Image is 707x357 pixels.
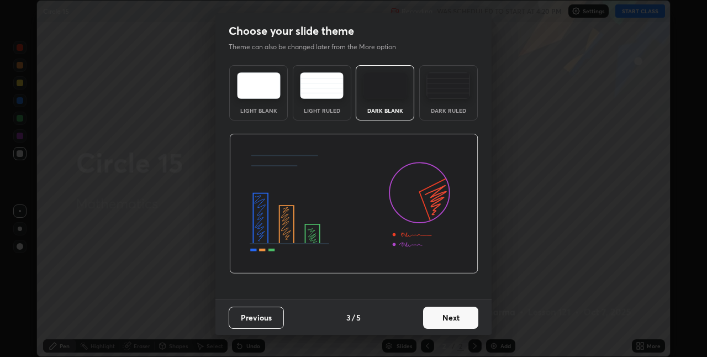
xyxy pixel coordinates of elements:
[423,307,478,329] button: Next
[229,42,408,52] p: Theme can also be changed later from the More option
[426,72,470,99] img: darkRuledTheme.de295e13.svg
[363,72,407,99] img: darkTheme.f0cc69e5.svg
[356,312,361,323] h4: 5
[300,72,344,99] img: lightRuledTheme.5fabf969.svg
[236,108,281,113] div: Light Blank
[229,134,478,274] img: darkThemeBanner.d06ce4a2.svg
[352,312,355,323] h4: /
[363,108,407,113] div: Dark Blank
[237,72,281,99] img: lightTheme.e5ed3b09.svg
[229,307,284,329] button: Previous
[426,108,471,113] div: Dark Ruled
[300,108,344,113] div: Light Ruled
[346,312,351,323] h4: 3
[229,24,354,38] h2: Choose your slide theme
